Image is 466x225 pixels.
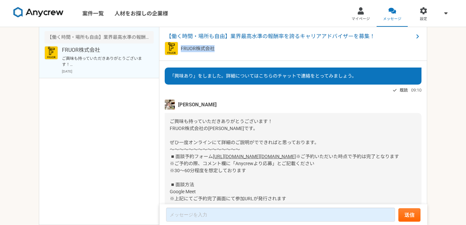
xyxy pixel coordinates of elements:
[398,208,420,222] button: 送信
[411,87,421,93] span: 09:10
[383,16,401,22] span: メッセージ
[62,69,154,74] p: [DATE]
[62,46,145,54] p: FRUOR株式会社
[166,208,395,222] textarea: overall type: UNKNOWN_TYPE html type: HTML_TYPE_UNSPECIFIED server type: NO_SERVER_DATA heuristic...
[400,86,408,94] span: 既読
[165,100,175,110] img: unnamed.jpg
[170,119,319,159] span: ご興味も持っていただきありがとうございます！ FRUOR株式会社の[PERSON_NAME]です。 ぜひ一度オンラインにて詳細のご説明がでできればと思っております。 〜〜〜〜〜〜〜〜〜〜〜〜〜〜...
[166,32,413,40] span: 【働く時間・場所も自由】業界最高水準の報酬率を誇るキャリアアドバイザーを募集！
[13,7,64,18] img: 8DqYSo04kwAAAAASUVORK5CYII=
[45,46,58,60] img: FRUOR%E3%83%AD%E3%82%B3%E3%82%99.png
[181,45,215,52] p: FRUOR株式会社
[352,16,370,22] span: マイページ
[420,16,427,22] span: 設定
[170,73,357,79] span: 「興味あり」をしました。詳細についてはこちらのチャットで連絡をとってみましょう。
[45,31,154,43] div: 【働く時間・場所も自由】業界最高水準の報酬率を誇るキャリアアドバイザーを募集！
[213,154,296,159] a: [URL][DOMAIN_NAME][DOMAIN_NAME]
[62,55,145,68] p: ご興味も持っていただきありがとうございます！ FRUOR株式会社の[PERSON_NAME]です。 ぜひ一度オンラインにて詳細のご説明がでできればと思っております。 〜〜〜〜〜〜〜〜〜〜〜〜〜〜...
[178,101,217,108] span: [PERSON_NAME]
[165,42,178,55] img: FRUOR%E3%83%AD%E3%82%B3%E3%82%99.png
